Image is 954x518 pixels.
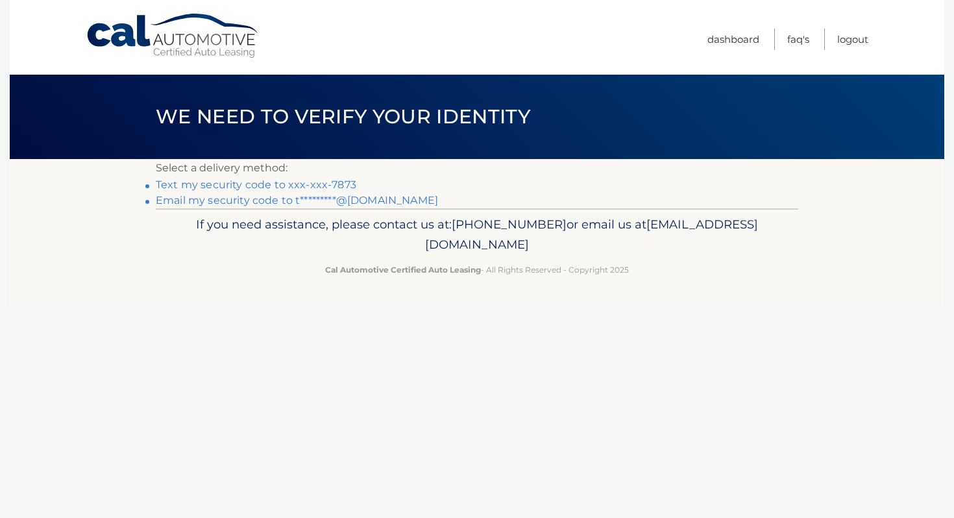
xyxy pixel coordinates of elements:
[787,29,809,50] a: FAQ's
[156,194,438,206] a: Email my security code to t*********@[DOMAIN_NAME]
[156,159,798,177] p: Select a delivery method:
[452,217,567,232] span: [PHONE_NUMBER]
[164,214,790,256] p: If you need assistance, please contact us at: or email us at
[837,29,868,50] a: Logout
[164,263,790,277] p: - All Rights Reserved - Copyright 2025
[86,13,261,59] a: Cal Automotive
[707,29,759,50] a: Dashboard
[325,265,481,275] strong: Cal Automotive Certified Auto Leasing
[156,105,530,129] span: We need to verify your identity
[156,179,356,191] a: Text my security code to xxx-xxx-7873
